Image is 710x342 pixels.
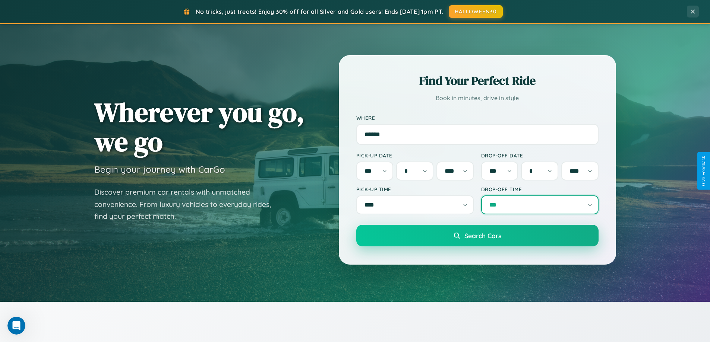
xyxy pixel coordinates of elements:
div: Give Feedback [701,156,706,186]
h3: Begin your journey with CarGo [94,164,225,175]
label: Drop-off Time [481,186,599,192]
span: Search Cars [464,231,501,240]
button: Search Cars [356,225,599,246]
label: Pick-up Time [356,186,474,192]
button: HALLOWEEN30 [449,5,503,18]
span: No tricks, just treats! Enjoy 30% off for all Silver and Gold users! Ends [DATE] 1pm PT. [196,8,443,15]
label: Pick-up Date [356,152,474,159]
label: Drop-off Date [481,152,599,159]
p: Book in minutes, drive in style [356,93,599,103]
h2: Find Your Perfect Ride [356,73,599,89]
iframe: Intercom live chat [7,317,25,335]
label: Where [356,115,599,121]
p: Discover premium car rentals with unmatched convenience. From luxury vehicles to everyday rides, ... [94,186,281,223]
h1: Wherever you go, we go [94,98,304,156]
